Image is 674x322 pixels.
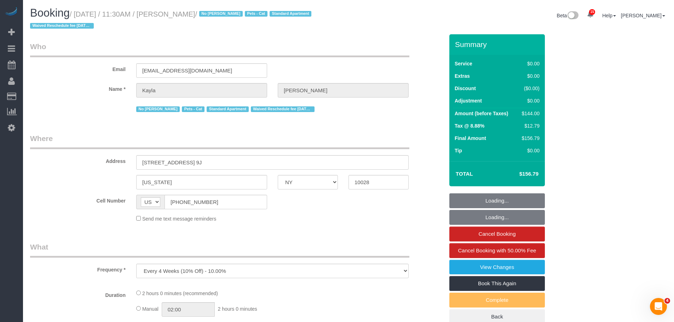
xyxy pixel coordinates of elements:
[449,260,545,275] a: View Changes
[142,306,159,312] span: Manual
[449,276,545,291] a: Book This Again
[498,171,538,177] h4: $156.79
[589,9,595,15] span: 15
[30,133,409,149] legend: Where
[602,13,616,18] a: Help
[455,40,541,48] h3: Summary
[621,13,665,18] a: [PERSON_NAME]
[165,195,267,209] input: Cell Number
[218,306,257,312] span: 2 hours 0 minutes
[519,60,540,67] div: $0.00
[4,7,18,17] img: Automaid Logo
[455,110,508,117] label: Amount (before Taxes)
[25,155,131,165] label: Address
[251,106,315,112] span: Waived Reschedule fee [DATE] changedto18th
[142,216,216,222] span: Send me text message reminders
[449,243,545,258] a: Cancel Booking with 50.00% Fee
[519,72,540,80] div: $0.00
[519,122,540,129] div: $12.79
[199,11,243,17] span: No [PERSON_NAME]
[30,41,409,57] legend: Who
[455,72,470,80] label: Extras
[455,135,486,142] label: Final Amount
[25,83,131,93] label: Name *
[458,247,536,253] span: Cancel Booking with 50.00% Fee
[30,10,313,30] small: / [DATE] / 11:30AM / [PERSON_NAME]
[30,23,94,29] span: Waived Reschedule fee [DATE] changedto18th
[455,122,484,129] label: Tax @ 8.88%
[25,289,131,299] label: Duration
[664,298,670,304] span: 4
[519,147,540,154] div: $0.00
[207,106,249,112] span: Standard Apartment
[278,83,409,98] input: Last Name
[519,135,540,142] div: $156.79
[455,85,476,92] label: Discount
[348,175,409,189] input: Zip Code
[449,227,545,241] a: Cancel Booking
[270,11,312,17] span: Standard Apartment
[650,298,667,315] iframe: Intercom live chat
[136,63,267,78] input: Email
[25,195,131,204] label: Cell Number
[182,106,204,112] span: Pets - Cat
[30,242,409,258] legend: What
[136,106,180,112] span: No [PERSON_NAME]
[25,63,131,73] label: Email
[136,83,267,98] input: First Name
[245,11,267,17] span: Pets - Cat
[519,97,540,104] div: $0.00
[455,147,462,154] label: Tip
[30,7,70,19] span: Booking
[567,11,578,21] img: New interface
[455,60,472,67] label: Service
[583,7,597,23] a: 15
[25,264,131,273] label: Frequency *
[557,13,579,18] a: Beta
[142,291,218,296] span: 2 hours 0 minutes (recommended)
[456,171,473,177] strong: Total
[455,97,482,104] label: Adjustment
[519,110,540,117] div: $144.00
[519,85,540,92] div: ($0.00)
[136,175,267,189] input: City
